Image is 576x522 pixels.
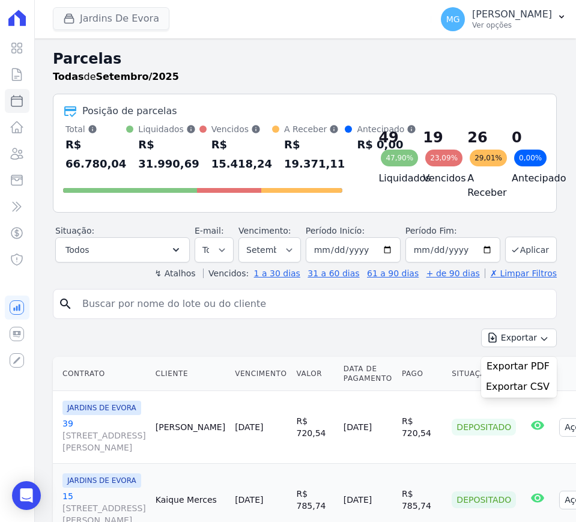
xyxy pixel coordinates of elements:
[284,123,345,135] div: A Receber
[151,391,230,464] td: [PERSON_NAME]
[381,150,418,166] div: 47,90%
[65,135,126,174] div: R$ 66.780,04
[82,104,177,118] div: Posição de parcelas
[62,429,146,454] span: [STREET_ADDRESS][PERSON_NAME]
[230,357,291,391] th: Vencimento
[467,128,493,147] div: 26
[238,226,291,235] label: Vencimento:
[308,269,359,278] a: 31 a 60 dias
[53,7,169,30] button: Jardins De Evora
[423,171,448,186] h4: Vencidos
[423,128,448,147] div: 19
[472,8,552,20] p: [PERSON_NAME]
[195,226,224,235] label: E-mail:
[62,401,141,415] span: JARDINS DE EVORA
[12,481,41,510] div: Open Intercom Messenger
[96,71,179,82] strong: Setembro/2025
[339,357,397,391] th: Data de Pagamento
[339,391,397,464] td: [DATE]
[55,226,94,235] label: Situação:
[284,135,345,174] div: R$ 19.371,11
[138,123,199,135] div: Liquidados
[505,237,557,263] button: Aplicar
[254,269,300,278] a: 1 a 30 dias
[452,491,516,508] div: Depositado
[53,48,557,70] h2: Parcelas
[292,391,339,464] td: R$ 720,54
[211,123,272,135] div: Vencidos
[447,357,521,391] th: Situação
[235,495,263,505] a: [DATE]
[357,123,416,135] div: Antecipado
[65,243,89,257] span: Todos
[53,70,179,84] p: de
[53,71,84,82] strong: Todas
[397,391,447,464] td: R$ 720,54
[512,128,537,147] div: 0
[62,417,146,454] a: 39[STREET_ADDRESS][PERSON_NAME]
[487,360,552,375] a: Exportar PDF
[306,226,365,235] label: Período Inicío:
[154,269,195,278] label: ↯ Atalhos
[53,357,151,391] th: Contrato
[292,357,339,391] th: Valor
[472,20,552,30] p: Ver opções
[446,15,460,23] span: MG
[470,150,507,166] div: 29,01%
[514,150,547,166] div: 0,00%
[378,171,404,186] h4: Liquidados
[426,269,480,278] a: + de 90 dias
[62,473,141,488] span: JARDINS DE EVORA
[405,225,500,237] label: Período Fim:
[431,2,576,36] button: MG [PERSON_NAME] Ver opções
[357,135,416,154] div: R$ 0,00
[481,329,557,347] button: Exportar
[487,360,550,372] span: Exportar PDF
[512,171,537,186] h4: Antecipado
[55,237,190,263] button: Todos
[151,357,230,391] th: Cliente
[203,269,249,278] label: Vencidos:
[367,269,419,278] a: 61 a 90 dias
[486,381,552,395] a: Exportar CSV
[486,381,550,393] span: Exportar CSV
[211,135,272,174] div: R$ 15.418,24
[75,292,551,316] input: Buscar por nome do lote ou do cliente
[425,150,462,166] div: 23,09%
[485,269,557,278] a: ✗ Limpar Filtros
[397,357,447,391] th: Pago
[58,297,73,311] i: search
[378,128,404,147] div: 49
[452,419,516,436] div: Depositado
[235,422,263,432] a: [DATE]
[65,123,126,135] div: Total
[467,171,493,200] h4: A Receber
[138,135,199,174] div: R$ 31.990,69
